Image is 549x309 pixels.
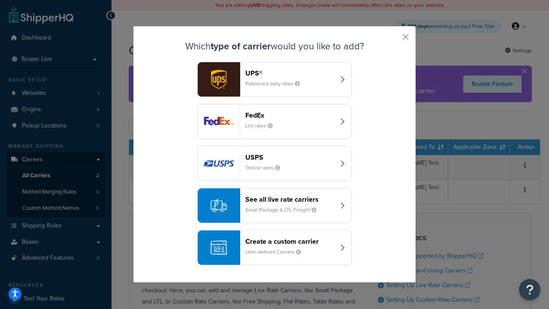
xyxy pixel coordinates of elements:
button: Create a custom carrierUser-defined Carriers [197,230,352,265]
small: Small Package & LTL Freight [245,206,323,214]
header: Create a custom carrier [245,237,335,245]
small: Online rates [245,164,287,172]
button: See all live rate carriersSmall Package & LTL Freight [197,188,352,223]
img: ups logo [198,62,240,97]
strong: type of carrier [211,39,271,53]
img: usps logo [198,146,240,181]
img: icon-carrier-liverate-becf4550.svg [211,197,227,214]
small: List rates [245,122,280,130]
img: icon-carrier-custom-c93b8a24.svg [211,239,227,256]
h3: Which would you like to add? [155,41,394,51]
button: Open Resource Center [519,279,540,300]
button: ups logoUPS®Published daily rates [197,62,352,97]
small: Published daily rates [245,80,307,88]
small: User-defined Carriers [245,248,308,256]
header: FedEx [245,111,335,119]
header: UPS® [245,69,335,77]
button: usps logoUSPSOnline rates [197,146,352,181]
header: USPS [245,153,335,161]
button: fedEx logoFedExList rates [197,104,352,139]
header: See all live rate carriers [245,195,335,203]
img: fedEx logo [198,104,240,139]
